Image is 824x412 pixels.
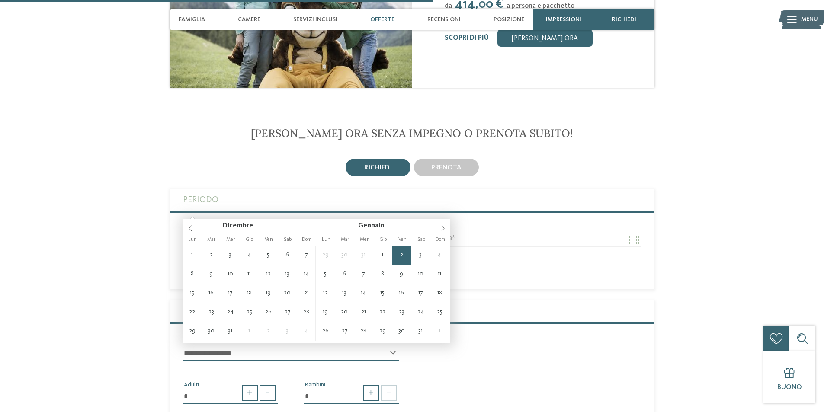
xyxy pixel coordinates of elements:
[385,222,410,229] input: Year
[430,265,449,284] span: Gennaio 11, 2026
[278,237,297,242] span: Sab
[358,222,385,229] span: Gennaio
[316,265,335,284] span: Gennaio 5, 2026
[221,322,240,341] span: Dicembre 31, 2025
[354,246,373,265] span: Dicembre 31, 2025
[316,303,335,322] span: Gennaio 19, 2026
[392,322,411,341] span: Gennaio 30, 2026
[202,303,221,322] span: Dicembre 23, 2025
[278,265,297,284] span: Dicembre 13, 2025
[335,284,354,303] span: Gennaio 13, 2026
[202,322,221,341] span: Dicembre 30, 2025
[240,246,259,265] span: Dicembre 4, 2025
[364,164,392,171] span: richiedi
[202,237,221,242] span: Mar
[316,322,335,341] span: Gennaio 26, 2026
[297,322,316,341] span: Gennaio 4, 2026
[411,322,430,341] span: Gennaio 31, 2026
[370,16,394,23] span: Offerte
[392,284,411,303] span: Gennaio 16, 2026
[431,164,462,171] span: prenota
[223,222,253,229] span: Dicembre
[202,265,221,284] span: Dicembre 9, 2025
[354,303,373,322] span: Gennaio 21, 2026
[392,303,411,322] span: Gennaio 23, 2026
[183,237,202,242] span: Lun
[240,303,259,322] span: Dicembre 25, 2025
[445,35,489,42] a: Scopri di più
[354,265,373,284] span: Gennaio 7, 2026
[221,303,240,322] span: Dicembre 24, 2025
[374,237,393,242] span: Gio
[354,284,373,303] span: Gennaio 14, 2026
[373,265,392,284] span: Gennaio 8, 2026
[297,303,316,322] span: Dicembre 28, 2025
[412,237,431,242] span: Sab
[411,303,430,322] span: Gennaio 24, 2026
[183,284,202,303] span: Dicembre 15, 2025
[336,237,355,242] span: Mar
[202,246,221,265] span: Dicembre 2, 2025
[411,246,430,265] span: Gennaio 3, 2026
[507,3,574,10] span: a persona e pacchetto
[297,284,316,303] span: Dicembre 21, 2025
[430,284,449,303] span: Gennaio 18, 2026
[392,246,411,265] span: Gennaio 2, 2026
[240,237,259,242] span: Gio
[259,246,278,265] span: Dicembre 5, 2025
[430,322,449,341] span: Febbraio 1, 2026
[373,246,392,265] span: Gennaio 1, 2026
[335,303,354,322] span: Gennaio 20, 2026
[221,246,240,265] span: Dicembre 3, 2025
[612,16,636,23] span: richiedi
[393,237,412,242] span: Ven
[183,189,641,211] label: Periodo
[430,246,449,265] span: Gennaio 4, 2026
[546,16,581,23] span: Impressioni
[494,16,524,23] span: Posizione
[259,322,278,341] span: Gennaio 2, 2026
[238,16,260,23] span: Camere
[297,237,316,242] span: Dom
[259,265,278,284] span: Dicembre 12, 2025
[259,303,278,322] span: Dicembre 26, 2025
[253,222,279,229] input: Year
[293,16,337,23] span: Servizi inclusi
[240,322,259,341] span: Gennaio 1, 2026
[316,246,335,265] span: Dicembre 29, 2025
[251,126,573,140] span: [PERSON_NAME] ora senza impegno o prenota subito!
[221,284,240,303] span: Dicembre 17, 2025
[427,16,461,23] span: Recensioni
[183,303,202,322] span: Dicembre 22, 2025
[430,303,449,322] span: Gennaio 25, 2026
[373,284,392,303] span: Gennaio 15, 2026
[278,246,297,265] span: Dicembre 6, 2025
[335,322,354,341] span: Gennaio 27, 2026
[179,16,205,23] span: Famiglia
[183,322,202,341] span: Dicembre 29, 2025
[445,3,452,10] span: da
[316,284,335,303] span: Gennaio 12, 2026
[335,265,354,284] span: Gennaio 6, 2026
[259,284,278,303] span: Dicembre 19, 2025
[278,322,297,341] span: Gennaio 3, 2026
[411,284,430,303] span: Gennaio 17, 2026
[278,284,297,303] span: Dicembre 20, 2025
[183,246,202,265] span: Dicembre 1, 2025
[431,237,450,242] span: Dom
[335,246,354,265] span: Dicembre 30, 2025
[221,265,240,284] span: Dicembre 10, 2025
[373,303,392,322] span: Gennaio 22, 2026
[240,265,259,284] span: Dicembre 11, 2025
[240,284,259,303] span: Dicembre 18, 2025
[355,237,374,242] span: Mer
[202,284,221,303] span: Dicembre 16, 2025
[259,237,278,242] span: Ven
[297,246,316,265] span: Dicembre 7, 2025
[221,237,240,242] span: Mer
[297,265,316,284] span: Dicembre 14, 2025
[278,303,297,322] span: Dicembre 27, 2025
[497,29,593,47] a: [PERSON_NAME] ora
[354,322,373,341] span: Gennaio 28, 2026
[317,237,336,242] span: Lun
